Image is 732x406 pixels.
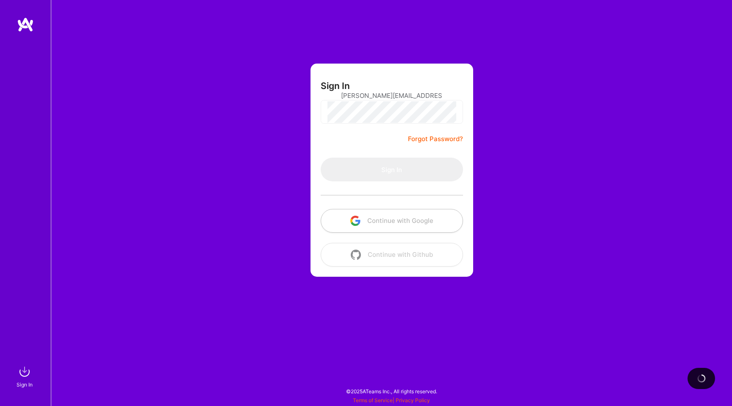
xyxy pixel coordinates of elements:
[321,81,350,91] h3: Sign In
[353,397,393,403] a: Terms of Service
[696,373,707,384] img: loading
[321,209,463,233] button: Continue with Google
[353,397,430,403] span: |
[17,17,34,32] img: logo
[16,363,33,380] img: sign in
[321,158,463,181] button: Sign In
[341,85,443,106] input: Email...
[18,363,33,389] a: sign inSign In
[350,216,360,226] img: icon
[408,134,463,144] a: Forgot Password?
[351,250,361,260] img: icon
[17,380,33,389] div: Sign In
[396,397,430,403] a: Privacy Policy
[321,243,463,267] button: Continue with Github
[51,381,732,402] div: © 2025 ATeams Inc., All rights reserved.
